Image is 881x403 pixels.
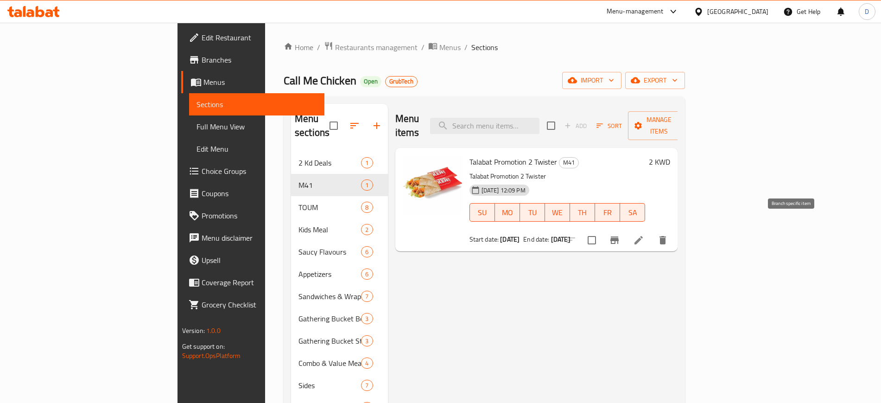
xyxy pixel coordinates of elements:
span: WE [549,206,566,219]
span: SU [474,206,491,219]
span: M41 [559,157,578,168]
div: M411 [291,174,388,196]
span: Combo & Value Meals [298,358,361,369]
a: Menu disclaimer [181,227,324,249]
div: 2 Kd Deals1 [291,152,388,174]
span: 1.0.0 [206,325,221,337]
div: Gathering Bucket Strips3 [291,330,388,352]
div: items [361,335,373,346]
span: SA [624,206,641,219]
span: [DATE] 12:09 PM [478,186,529,195]
span: Full Menu View [196,121,317,132]
span: 3 [361,337,372,345]
span: Kids Meal [298,224,361,235]
span: Coupons [202,188,317,199]
span: Sections [471,42,498,53]
a: Choice Groups [181,160,324,182]
div: items [361,269,373,280]
span: Sort items [590,119,628,133]
div: Saucy Flavours [298,246,361,257]
div: M41 [559,157,579,168]
span: Call Me Chicken [284,70,356,91]
span: Get support on: [182,340,225,352]
span: Gathering Bucket Bone In [298,313,361,324]
a: Edit menu item [633,235,644,246]
a: Branches [181,49,324,71]
div: Appetizers [298,269,361,280]
div: 2 Kd Deals [298,157,361,168]
span: Sections [196,99,317,110]
span: Select to update [582,230,602,250]
button: Sort [594,119,624,133]
span: Version: [182,325,205,337]
span: 4 [361,359,372,368]
h2: Menu items [395,112,419,140]
span: 6 [361,270,372,279]
span: Grocery Checklist [202,299,317,310]
a: Sections [189,93,324,115]
a: Grocery Checklist [181,294,324,316]
a: Upsell [181,249,324,271]
div: Sandwiches & Wraps7 [291,285,388,307]
h6: 2 KWD [649,155,670,168]
span: Menus [439,42,461,53]
span: Sort [596,121,622,131]
div: Sides [298,380,361,391]
span: 7 [361,381,372,390]
span: 1 [361,159,372,167]
span: 7 [361,292,372,301]
div: Sides7 [291,374,388,397]
span: TU [524,206,541,219]
span: Talabat Promotion 2 Twister [469,155,557,169]
a: Support.OpsPlatform [182,350,241,362]
div: Appetizers6 [291,263,388,285]
span: M41 [298,179,361,191]
span: Open [360,77,381,85]
span: import [570,75,614,86]
a: Restaurants management [324,41,418,53]
span: MO [499,206,516,219]
a: Promotions [181,205,324,227]
span: 1 [361,181,372,190]
span: Menus [203,77,317,88]
div: Gathering Bucket Strips [298,335,361,346]
button: import [562,72,621,89]
span: Select section [541,116,561,135]
p: Talabat Promotion 2 Twister [469,171,646,182]
span: 6 [361,248,372,256]
div: TOUM8 [291,196,388,218]
div: items [361,179,373,191]
span: GrubTech [386,77,417,85]
div: Menu-management [607,6,664,17]
span: Menu disclaimer [202,232,317,243]
span: Edit Restaurant [202,32,317,43]
a: Coverage Report [181,271,324,294]
div: Combo & Value Meals4 [291,352,388,374]
span: Edit Menu [196,143,317,154]
span: Sandwiches & Wraps [298,291,361,302]
button: TH [570,203,595,222]
nav: breadcrumb [284,41,685,53]
div: Kids Meal2 [291,218,388,241]
button: FR [595,203,620,222]
span: FR [599,206,616,219]
span: 2 [361,225,372,234]
li: / [464,42,468,53]
button: WE [545,203,570,222]
span: TH [574,206,591,219]
button: TU [520,203,545,222]
b: [DATE] [500,233,520,245]
a: Coupons [181,182,324,205]
input: search [430,118,539,134]
span: TOUM [298,202,361,213]
span: Branches [202,54,317,65]
div: [GEOGRAPHIC_DATA] [707,6,768,17]
span: Add item [561,119,590,133]
div: Open [360,76,381,87]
